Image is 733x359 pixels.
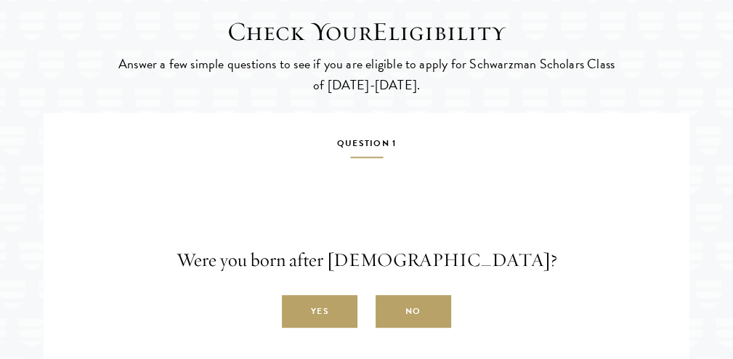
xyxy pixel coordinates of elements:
label: Yes [282,296,357,328]
h2: Check Your Eligibility [116,16,617,47]
label: No [376,296,451,328]
p: Were you born after [DEMOGRAPHIC_DATA]? [54,246,679,274]
p: Answer a few simple questions to see if you are eligible to apply for Schwarzman Scholars Class o... [116,54,617,94]
h5: Question 1 [54,135,679,158]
